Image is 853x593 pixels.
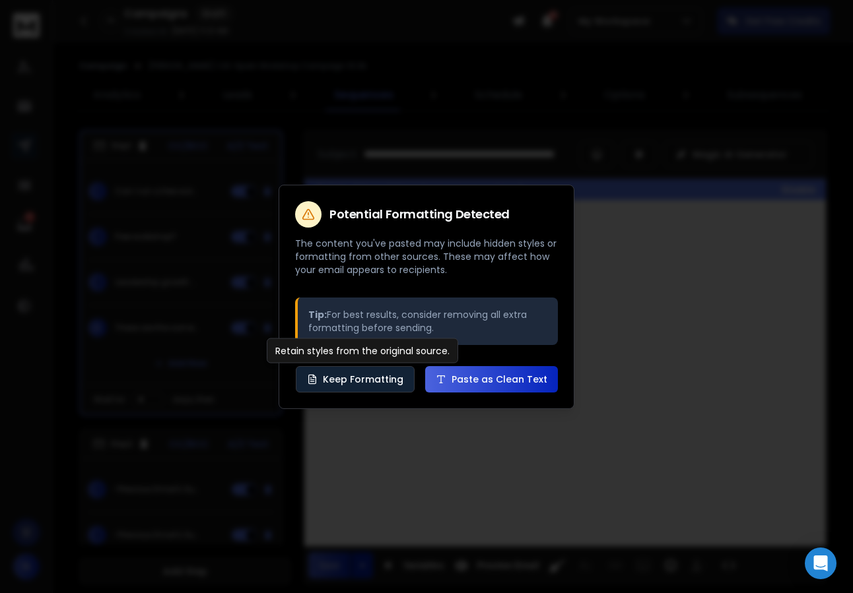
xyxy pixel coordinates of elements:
[308,308,547,334] p: For best results, consider removing all extra formatting before sending.
[805,547,836,579] div: Open Intercom Messenger
[329,208,510,220] h2: Potential Formatting Detected
[295,237,558,276] p: The content you've pasted may include hidden styles or formatting from other sources. These may a...
[425,366,558,392] button: Paste as Clean Text
[296,366,415,392] button: Keep Formatting
[267,338,458,363] div: Retain styles from the original source.
[308,308,327,321] strong: Tip:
